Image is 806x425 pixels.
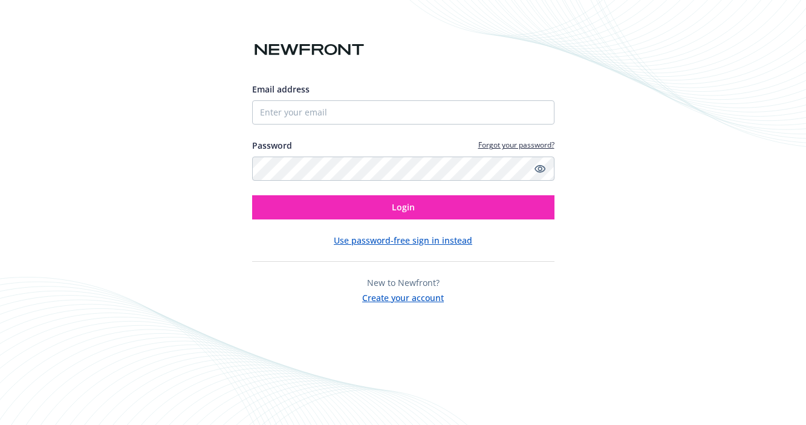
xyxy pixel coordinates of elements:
[392,201,415,213] span: Login
[252,100,554,125] input: Enter your email
[533,161,547,176] a: Show password
[252,157,554,181] input: Enter your password
[334,234,472,247] button: Use password-free sign in instead
[252,195,554,219] button: Login
[252,39,366,60] img: Newfront logo
[252,83,310,95] span: Email address
[478,140,554,150] a: Forgot your password?
[252,139,292,152] label: Password
[362,289,444,304] button: Create your account
[367,277,440,288] span: New to Newfront?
